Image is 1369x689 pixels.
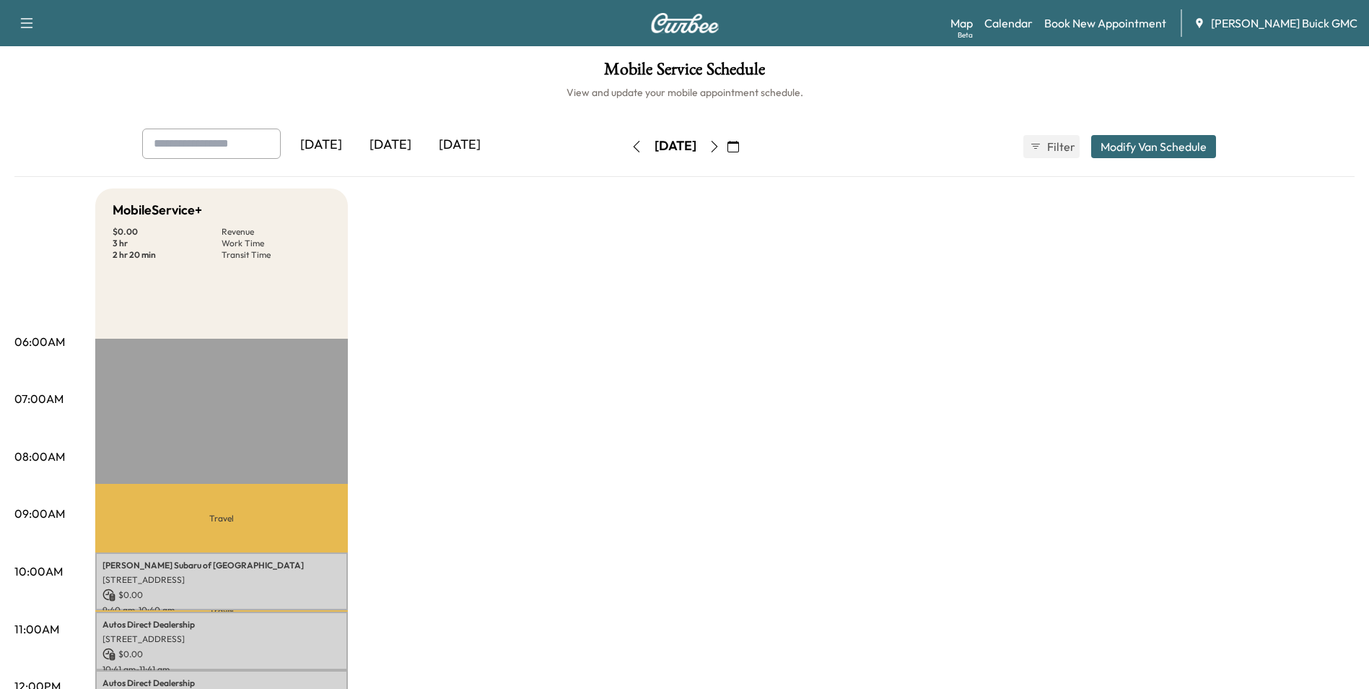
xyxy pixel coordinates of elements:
[113,200,202,220] h5: MobileService+
[113,238,222,249] p: 3 hr
[1023,135,1080,158] button: Filter
[102,619,341,630] p: Autos Direct Dealership
[425,129,494,162] div: [DATE]
[655,137,696,155] div: [DATE]
[1047,138,1073,155] span: Filter
[14,505,65,522] p: 09:00AM
[950,14,973,32] a: MapBeta
[14,563,63,580] p: 10:00AM
[102,664,341,675] p: 10:41 am - 11:41 am
[102,677,341,689] p: Autos Direct Dealership
[102,604,341,616] p: 9:40 am - 10:40 am
[287,129,356,162] div: [DATE]
[14,85,1355,100] h6: View and update your mobile appointment schedule.
[102,648,341,661] p: $ 0.00
[222,238,331,249] p: Work Time
[14,448,65,465] p: 08:00AM
[1091,135,1216,158] button: Modify Van Schedule
[102,560,341,571] p: [PERSON_NAME] Subaru of [GEOGRAPHIC_DATA]
[222,249,331,261] p: Transit Time
[650,13,720,33] img: Curbee Logo
[102,633,341,645] p: [STREET_ADDRESS]
[95,484,348,552] p: Travel
[113,226,222,238] p: $ 0.00
[1211,14,1357,32] span: [PERSON_NAME] Buick GMC
[958,30,973,40] div: Beta
[356,129,425,162] div: [DATE]
[113,249,222,261] p: 2 hr 20 min
[222,226,331,238] p: Revenue
[1044,14,1166,32] a: Book New Appointment
[984,14,1033,32] a: Calendar
[95,610,348,611] p: Travel
[14,61,1355,85] h1: Mobile Service Schedule
[14,390,64,407] p: 07:00AM
[14,333,65,350] p: 06:00AM
[102,574,341,586] p: [STREET_ADDRESS]
[102,589,341,602] p: $ 0.00
[14,620,59,638] p: 11:00AM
